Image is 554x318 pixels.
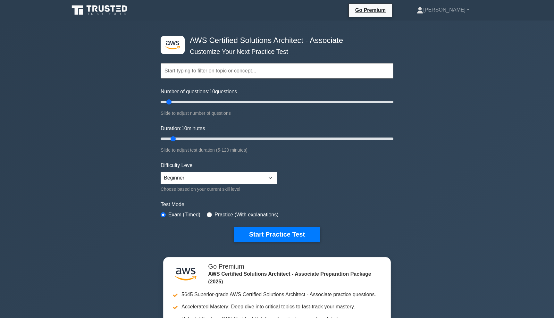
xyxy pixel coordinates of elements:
label: Exam (Timed) [168,211,200,219]
a: Go Premium [351,6,390,14]
span: 10 [209,89,215,94]
div: Slide to adjust number of questions [161,109,393,117]
div: Slide to adjust test duration (5-120 minutes) [161,146,393,154]
label: Test Mode [161,201,393,208]
label: Practice (With explanations) [214,211,278,219]
input: Start typing to filter on topic or concept... [161,63,393,79]
span: 10 [181,126,187,131]
a: [PERSON_NAME] [401,4,485,16]
button: Start Practice Test [234,227,320,242]
label: Duration: minutes [161,125,205,132]
h4: AWS Certified Solutions Architect - Associate [187,36,362,45]
div: Choose based on your current skill level [161,185,277,193]
label: Number of questions: questions [161,88,237,96]
label: Difficulty Level [161,162,194,169]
